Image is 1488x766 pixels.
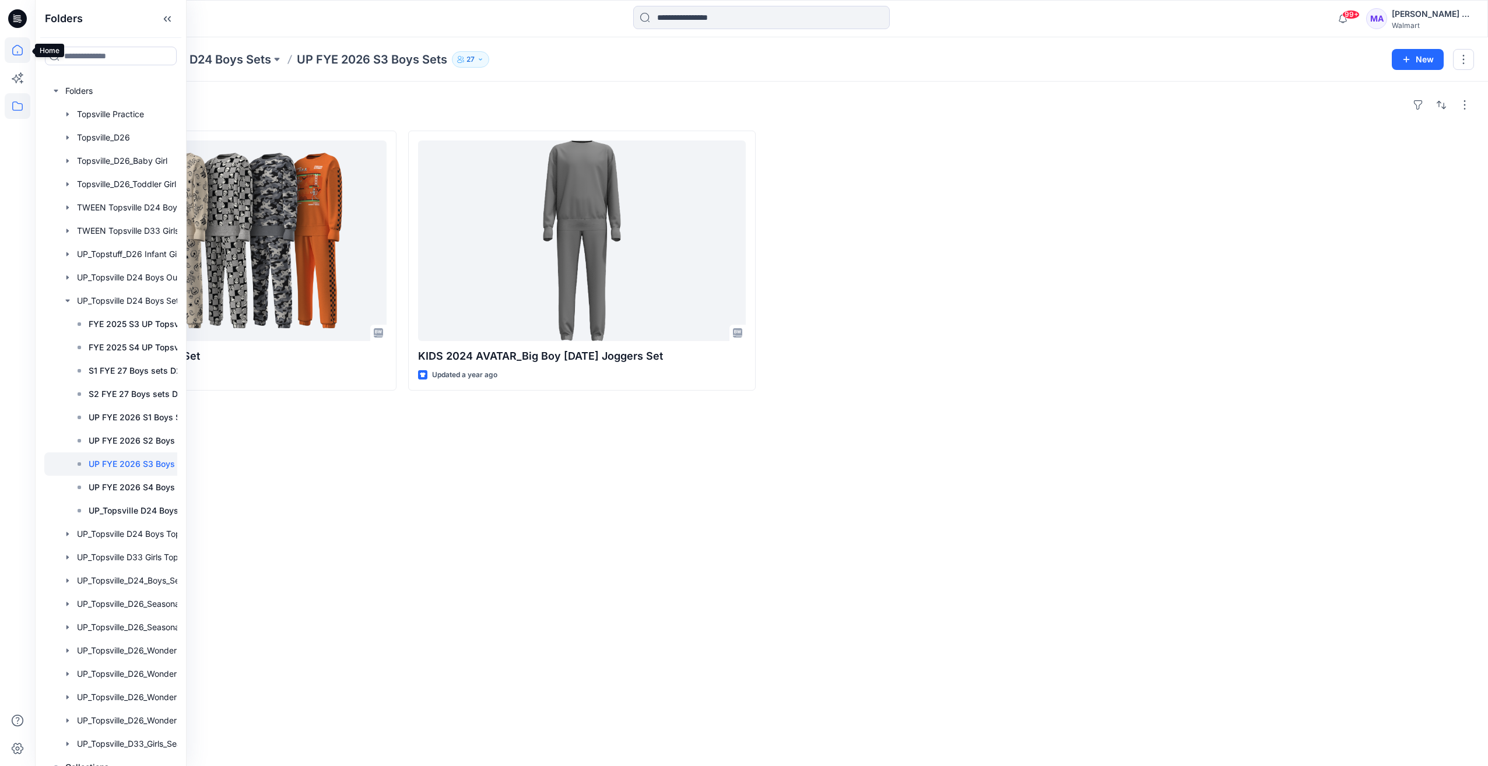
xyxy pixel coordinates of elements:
[89,504,212,518] p: UP_Topsville D24 Boys Sets Board
[89,317,212,331] p: FYE 2025 S3 UP Topsville Boys Sets
[1342,10,1360,19] span: 99+
[452,51,489,68] button: 27
[59,348,387,364] p: Big Boy [DATE] Joggers Set
[466,53,475,66] p: 27
[1392,49,1444,70] button: New
[89,364,187,378] p: S1 FYE 27 Boys sets D24
[89,340,212,354] p: FYE 2025 S4 UP Topsville Boys Sets
[89,387,188,401] p: S2 FYE 27 Boys sets D24
[418,140,746,341] a: KIDS 2024 AVATAR_Big Boy Halloween Joggers Set
[116,51,271,68] a: UP_Topsville D24 Boys Sets
[89,480,195,494] p: UP FYE 2026 S4 Boys Sets
[1366,8,1387,29] div: MA
[297,51,447,68] p: UP FYE 2026 S3 Boys Sets
[89,434,195,448] p: UP FYE 2026 S2 Boys Sets
[89,457,195,471] p: UP FYE 2026 S3 Boys Sets
[89,410,193,424] p: UP FYE 2026 S1 Boys Sets
[1392,21,1473,30] div: Walmart
[59,140,387,341] a: Big Boy Halloween Joggers Set
[432,369,497,381] p: Updated a year ago
[1392,7,1473,21] div: [PERSON_NAME] Au-[PERSON_NAME]
[418,348,746,364] p: KIDS 2024 AVATAR_Big Boy [DATE] Joggers Set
